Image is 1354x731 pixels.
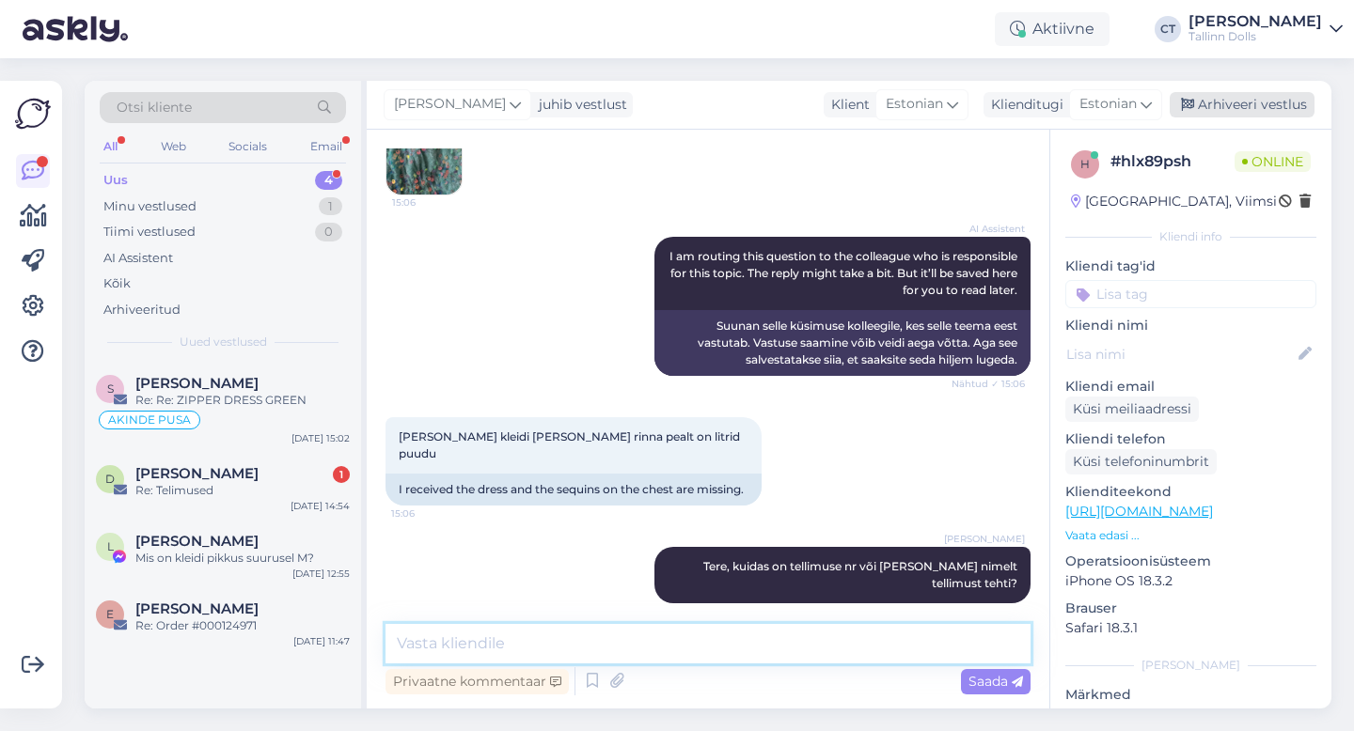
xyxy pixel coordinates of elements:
span: 15:06 [391,506,462,521]
span: [PERSON_NAME] [944,532,1025,546]
div: [DATE] 11:47 [293,634,350,648]
div: # hlx89psh [1110,150,1235,173]
p: Kliendi telefon [1065,429,1316,449]
div: Tallinn Dolls [1189,29,1322,44]
p: Safari 18.3.1 [1065,618,1316,638]
span: Tere, kuidas on tellimuse nr või [PERSON_NAME] nimelt tellimust tehti? [703,559,1020,590]
div: Küsi meiliaadressi [1065,397,1199,422]
p: Kliendi email [1065,377,1316,397]
p: Märkmed [1065,685,1316,705]
span: [PERSON_NAME] kleidi [PERSON_NAME] rinna pealt on litrid puudu [399,429,743,460]
input: Lisa nimi [1066,344,1295,365]
div: juhib vestlust [531,95,627,115]
div: Tiimi vestlused [103,223,196,241]
div: Privaatne kommentaar [386,669,569,694]
div: Web [157,134,190,159]
span: Estonian [886,94,943,115]
div: [PERSON_NAME] [1189,14,1322,29]
div: 4 [315,171,342,190]
span: Uued vestlused [180,334,267,350]
div: [DATE] 15:02 [291,431,350,445]
span: E [106,607,114,621]
p: Operatsioonisüsteem [1065,552,1316,571]
div: CT [1155,16,1181,42]
p: Kliendi nimi [1065,316,1316,335]
div: Arhiveeritud [103,301,181,319]
span: AKINDE PUSA [108,414,191,426]
div: [DATE] 12:55 [292,567,350,581]
div: Mis on kleidi pikkus suurusel M? [135,550,350,567]
div: 1 [333,466,350,483]
div: Re: Re: ZIPPER DRESS GREEN [135,392,350,409]
span: 15:06 [392,195,463,210]
div: Kliendi info [1065,228,1316,245]
span: Sirli Preimann [135,375,259,392]
div: [DATE] 14:54 [291,499,350,513]
a: [PERSON_NAME]Tallinn Dolls [1189,14,1343,44]
div: 1 [319,197,342,216]
a: [URL][DOMAIN_NAME] [1065,503,1213,520]
div: AI Assistent [103,249,173,268]
div: All [100,134,121,159]
span: Nähtud ✓ 15:06 [952,377,1025,391]
div: Minu vestlused [103,197,197,216]
div: Klienditugi [984,95,1063,115]
span: I am routing this question to the colleague who is responsible for this topic. The reply might ta... [669,249,1020,297]
span: h [1080,157,1090,171]
input: Lisa tag [1065,280,1316,308]
div: [PERSON_NAME] [1065,657,1316,674]
span: S [107,381,114,396]
span: Saada [968,673,1023,690]
p: Vaata edasi ... [1065,527,1316,544]
span: Online [1235,151,1311,172]
span: Liina Raamets [135,533,259,550]
div: Re: Telimused [135,482,350,499]
div: Suunan selle küsimuse kolleegile, kes selle teema eest vastutab. Vastuse saamine võib veidi aega ... [654,310,1031,376]
span: [PERSON_NAME] [394,94,506,115]
div: Re: Order #000124971 [135,617,350,634]
div: I received the dress and the sequins on the chest are missing. [386,474,762,505]
div: Email [307,134,346,159]
span: AI Assistent [954,222,1025,236]
p: Klienditeekond [1065,482,1316,502]
p: Brauser [1065,599,1316,618]
div: Arhiveeri vestlus [1170,92,1315,117]
div: Klient [824,95,870,115]
div: [GEOGRAPHIC_DATA], Viimsi [1071,192,1277,211]
div: Uus [103,171,128,190]
div: Kõik [103,274,131,293]
span: Elo Saar [135,600,259,617]
div: Socials [225,134,271,159]
img: Askly Logo [15,96,51,132]
span: Otsi kliente [117,98,192,117]
span: Estonian [1079,94,1137,115]
div: Küsi telefoninumbrit [1065,449,1217,474]
span: 15:23 [954,604,1025,618]
p: iPhone OS 18.3.2 [1065,571,1316,591]
div: 0 [315,223,342,241]
div: Aktiivne [995,12,1110,46]
img: Attachment [386,119,462,194]
p: Kliendi tag'id [1065,257,1316,276]
span: D [105,472,115,486]
span: L [107,539,114,553]
span: Diana Tammeoja [135,465,259,482]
